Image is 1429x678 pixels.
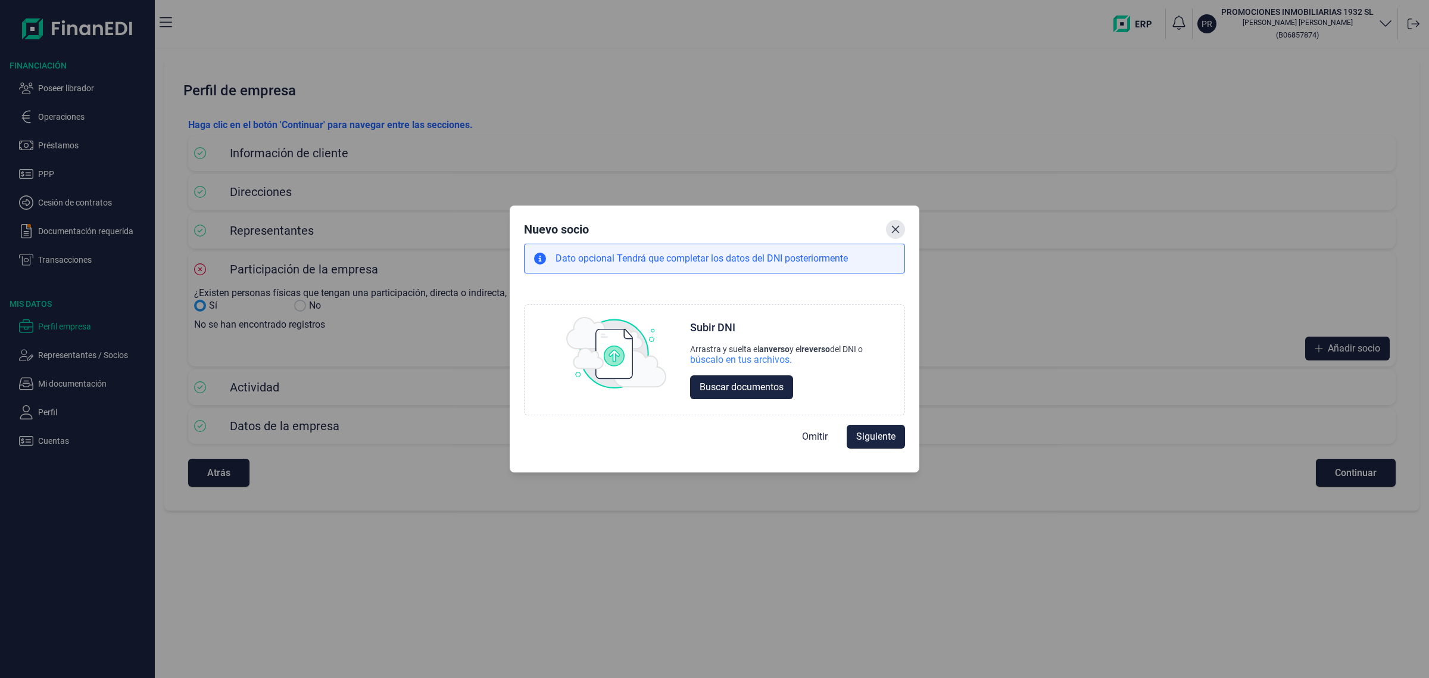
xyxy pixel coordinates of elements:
span: Dato opcional [556,253,617,264]
b: anverso [759,344,790,354]
span: Siguiente [856,430,896,444]
div: Subir DNI [690,321,735,335]
div: Nuevo socio [524,221,589,238]
span: Omitir [802,430,828,444]
p: Tendrá que completar los datos del DNI posteriormente [556,251,848,266]
span: Buscar documentos [700,380,784,394]
div: búscalo en tus archivos. [690,354,792,366]
div: búscalo en tus archivos. [690,354,863,366]
button: Close [886,220,905,239]
button: Buscar documentos [690,375,793,399]
img: upload img [566,317,666,388]
div: Arrastra y suelta el y el del DNI o [690,344,863,354]
b: reverso [801,344,830,354]
button: Omitir [792,425,837,449]
button: Siguiente [847,425,905,449]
